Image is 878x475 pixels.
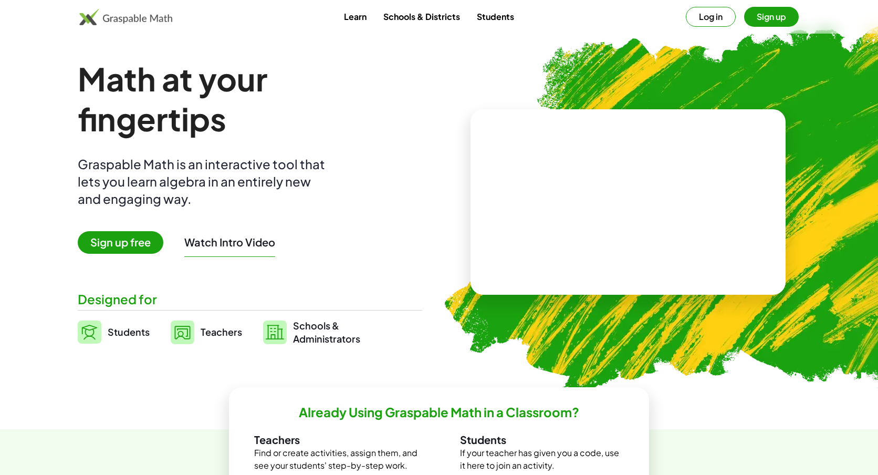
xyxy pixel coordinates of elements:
span: Schools & Administrators [293,319,360,345]
a: Students [468,7,522,26]
a: Schools & Districts [375,7,468,26]
a: Schools &Administrators [263,319,360,345]
a: Learn [336,7,375,26]
button: Watch Intro Video [184,235,275,249]
span: Sign up free [78,231,163,254]
img: svg%3e [78,321,101,344]
a: Students [78,319,150,345]
div: Graspable Math is an interactive tool that lets you learn algebra in an entirely new and engaging... [78,156,330,208]
h3: Students [460,433,624,447]
video: What is this? This is dynamic math notation. Dynamic math notation plays a central role in how Gr... [549,163,707,242]
a: Teachers [171,319,242,345]
p: Find or create activities, assign them, and see your students' step-by-step work. [254,447,418,472]
img: svg%3e [171,321,194,344]
div: Designed for [78,291,422,308]
h3: Teachers [254,433,418,447]
h2: Already Using Graspable Math in a Classroom? [299,404,579,420]
button: Sign up [744,7,799,27]
button: Log in [686,7,736,27]
img: svg%3e [263,321,287,344]
p: If your teacher has given you a code, use it here to join an activity. [460,447,624,472]
h1: Math at your fingertips [78,59,412,139]
span: Teachers [201,326,242,338]
span: Students [108,326,150,338]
